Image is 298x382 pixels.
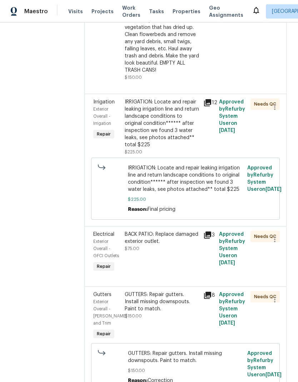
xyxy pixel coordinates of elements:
span: Electrical [93,232,114,237]
span: Exterior Overall - [PERSON_NAME] and Trim [93,300,127,325]
span: Approved by Refurby System User on [219,232,245,265]
span: Geo Assignments [209,4,243,19]
span: Approved by Refurby System User on [247,165,282,192]
span: Approved by Refurby System User on [219,292,245,326]
span: $225.00 [128,196,243,203]
span: Exterior Overall - GFCI Outlets [93,239,119,258]
span: IRRIGATION: Locate and repair leaking irrigation line and return landscape conditions to original... [128,164,243,193]
span: Properties [173,8,200,15]
div: GUTTERS: Repair gutters. Install missing downspouts. Paint to match. [125,291,199,312]
span: Needs QC [254,233,279,240]
span: Final pricing [148,207,175,212]
span: [DATE] [219,128,235,133]
span: [DATE] [219,260,235,265]
span: $225.00 [125,150,142,154]
span: Reason: [128,207,148,212]
span: [DATE] [265,187,282,192]
span: Work Orders [122,4,140,19]
span: Projects [91,8,114,15]
span: Gutters [93,292,111,297]
span: Repair [94,330,114,337]
span: Repair [94,263,114,270]
span: [DATE] [265,372,282,377]
span: $150.00 [128,367,243,374]
span: Repair [94,131,114,138]
span: GUTTERS: Repair gutters. Install missing downspouts. Paint to match. [128,350,243,364]
span: $150.00 [125,314,142,318]
span: Tasks [149,9,164,14]
span: Visits [68,8,83,15]
span: Approved by Refurby System User on [219,100,245,133]
div: IRRIGATION: Locate and repair leaking irrigation line and return landscape conditions to original... [125,98,199,148]
div: 12 [203,98,215,107]
span: Approved by Refurby System User on [247,351,282,377]
span: Irrigation [93,100,115,105]
span: Needs QC [254,101,279,108]
span: $75.00 [125,246,139,251]
span: Exterior Overall - Irrigation [93,107,111,126]
span: Maestro [24,8,48,15]
div: 8 [203,291,215,300]
span: $150.00 [125,75,142,80]
div: BACK PATIO: Replace damaged exterior outlet. [125,231,199,245]
div: 3 [203,231,215,239]
span: Needs QC [254,293,279,300]
span: [DATE] [219,321,235,326]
